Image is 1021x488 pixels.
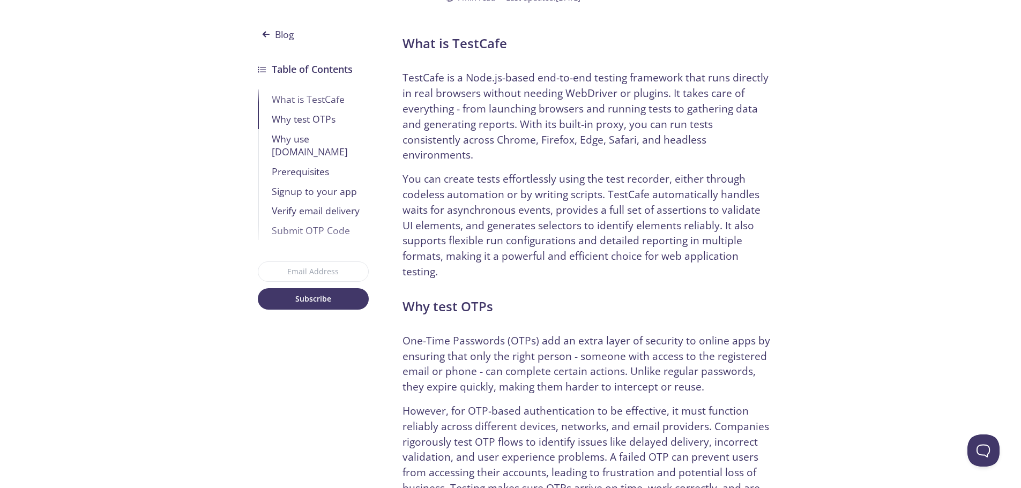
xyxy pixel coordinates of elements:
div: Verify email delivery [272,204,369,217]
p: You can create tests effortlessly using the test recorder, either through codeless automation or ... [403,171,772,280]
button: Subscribe [258,288,369,310]
div: What is TestCafe [272,93,369,106]
div: Prerequisites [272,165,369,178]
a: Blog [258,9,369,49]
div: Signup to your app [272,185,369,198]
div: Submit OTP Code [272,224,369,237]
p: TestCafe is a Node.js-based end-to-end testing framework that runs directly in real browsers with... [403,70,772,163]
p: One-Time Passwords (OTPs) add an extra layer of security to online apps by ensuring that only the... [403,333,772,395]
h3: Table of Contents [272,62,353,77]
div: Why test OTPs [272,112,369,126]
span: Blog [258,24,301,44]
div: Why use [DOMAIN_NAME] [272,132,369,159]
iframe: Help Scout Beacon - Open [967,434,1000,467]
h2: Why test OTPs [403,297,772,316]
h2: What is TestCafe [403,34,772,53]
input: Email Address [258,261,369,282]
